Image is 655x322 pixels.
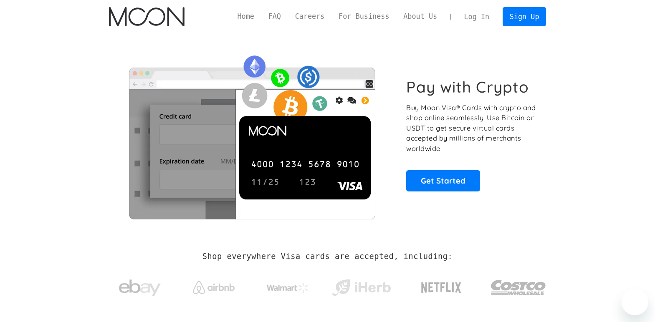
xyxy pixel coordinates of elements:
a: FAQ [261,11,288,22]
a: For Business [331,11,396,22]
a: Airbnb [182,273,245,298]
img: Moon Logo [109,7,185,26]
a: About Us [396,11,444,22]
img: Costco [491,272,546,303]
iframe: Button to launch messaging window [622,289,648,315]
img: iHerb [330,277,392,299]
img: ebay [119,275,161,301]
img: Airbnb [193,281,235,294]
p: Buy Moon Visa® Cards with crypto and shop online seamlessly! Use Bitcoin or USDT to get secure vi... [406,103,537,154]
h1: Pay with Crypto [406,78,529,96]
img: Walmart [267,283,309,293]
h2: Shop everywhere Visa cards are accepted, including: [202,252,453,261]
a: Sign Up [503,7,546,26]
img: Moon Cards let you spend your crypto anywhere Visa is accepted. [109,50,395,219]
a: Home [230,11,261,22]
a: Costco [491,264,546,307]
a: ebay [109,267,171,305]
a: Netflix [404,269,479,302]
a: iHerb [330,269,392,303]
img: Netflix [420,277,462,298]
a: Get Started [406,170,480,191]
a: Careers [288,11,331,22]
a: home [109,7,185,26]
a: Walmart [256,274,319,297]
a: Log In [457,8,496,26]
